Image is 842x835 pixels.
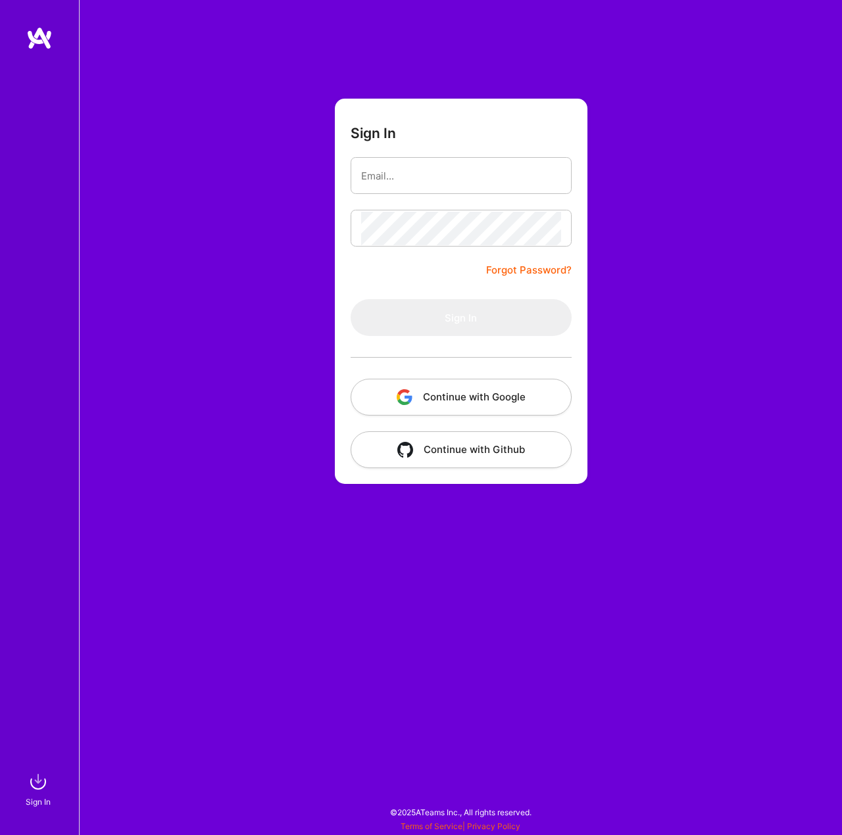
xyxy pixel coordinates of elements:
[351,125,396,141] h3: Sign In
[26,26,53,50] img: logo
[26,795,51,809] div: Sign In
[351,379,572,416] button: Continue with Google
[486,262,572,278] a: Forgot Password?
[79,796,842,828] div: © 2025 ATeams Inc., All rights reserved.
[28,769,51,809] a: sign inSign In
[361,159,561,193] input: Email...
[351,431,572,468] button: Continue with Github
[467,821,520,831] a: Privacy Policy
[401,821,520,831] span: |
[401,821,462,831] a: Terms of Service
[397,442,413,458] img: icon
[351,299,572,336] button: Sign In
[397,389,412,405] img: icon
[25,769,51,795] img: sign in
